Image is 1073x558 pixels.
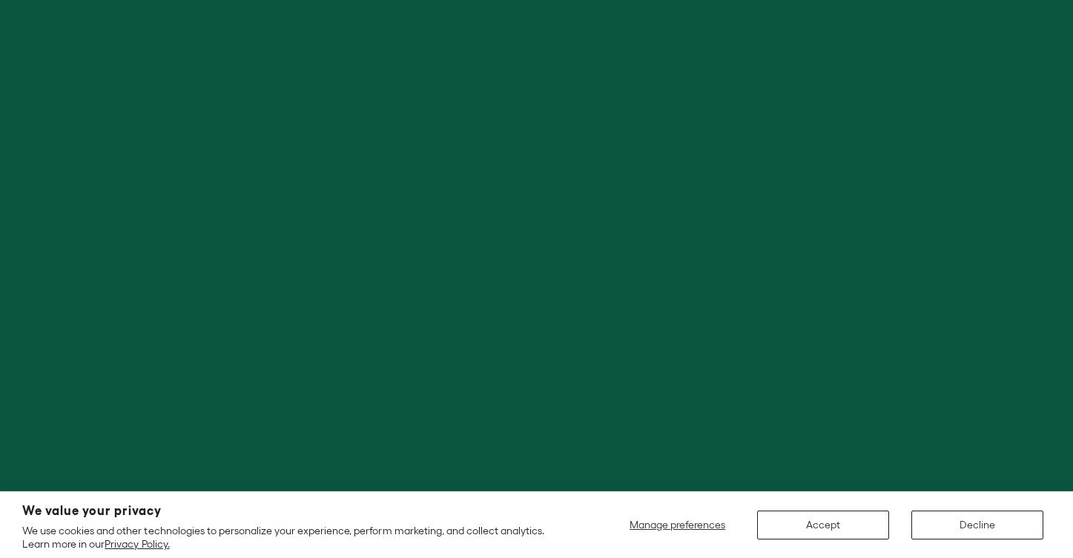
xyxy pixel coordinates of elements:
[757,511,889,539] button: Accept
[621,511,735,539] button: Manage preferences
[105,538,169,550] a: Privacy Policy.
[630,519,725,531] span: Manage preferences
[22,505,569,517] h2: We value your privacy
[22,524,569,551] p: We use cookies and other technologies to personalize your experience, perform marketing, and coll...
[911,511,1043,539] button: Decline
